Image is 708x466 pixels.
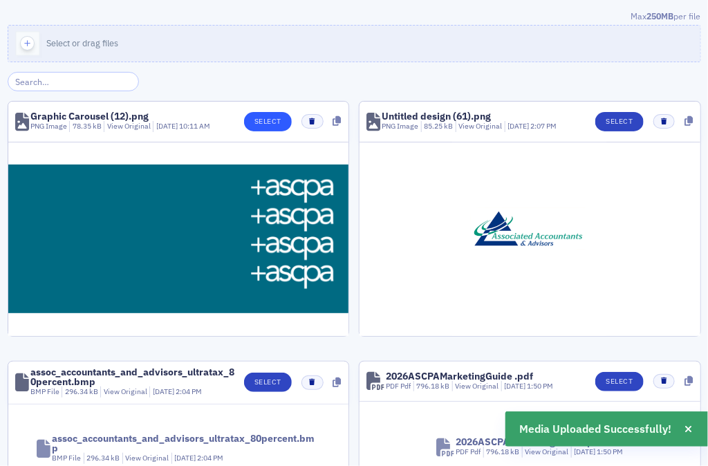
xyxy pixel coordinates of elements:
div: 296.34 kB [84,453,120,464]
span: [DATE] [574,447,597,456]
span: 250MB [647,10,674,21]
span: 1:50 PM [527,381,553,391]
span: [DATE] [504,381,527,391]
div: 796.18 kB [483,447,520,458]
div: assoc_accountants_and_advisors_ultratax_80percent.bmp [30,367,234,386]
input: Search… [8,72,140,91]
div: 78.35 kB [69,121,102,132]
button: Select [595,372,643,391]
div: assoc_accountants_and_advisors_ultratax_80percent.bmp [52,434,319,453]
div: Graphic Carousel (12).png [30,111,149,121]
div: BMP File [30,386,59,398]
span: [DATE] [153,386,176,396]
div: PDF Pdf [386,381,411,392]
div: PNG Image [382,121,418,132]
div: 2026ASCPAMarketingGuide .pdf [456,437,603,447]
span: [DATE] [507,121,530,131]
div: 85.25 kB [421,121,454,132]
span: 2:04 PM [197,453,223,463]
span: 1:50 PM [597,447,623,456]
a: View Original [455,381,499,391]
div: Untitled design (61).png [382,111,491,121]
div: 2026ASCPAMarketingGuide .pdf [386,371,533,381]
button: Select [595,112,643,131]
a: View Original [104,386,147,396]
button: Select [244,112,292,131]
span: [DATE] [156,121,179,131]
a: View Original [125,453,169,463]
div: BMP File [52,453,81,464]
span: Select or drag files [47,37,119,48]
a: View Original [458,121,502,131]
button: Select [244,373,292,392]
span: 2:07 PM [530,121,557,131]
span: Media Uploaded Successfully! [520,421,672,438]
div: Max per file [8,10,701,25]
div: 796.18 kB [413,381,450,392]
span: 10:11 AM [179,121,210,131]
div: PNG Image [30,121,67,132]
a: View Original [107,121,151,131]
button: Select or drag files [8,25,701,62]
a: View Original [525,447,568,456]
div: 296.34 kB [62,386,98,398]
span: 2:04 PM [176,386,202,396]
span: [DATE] [174,453,197,463]
div: PDF Pdf [456,447,481,458]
